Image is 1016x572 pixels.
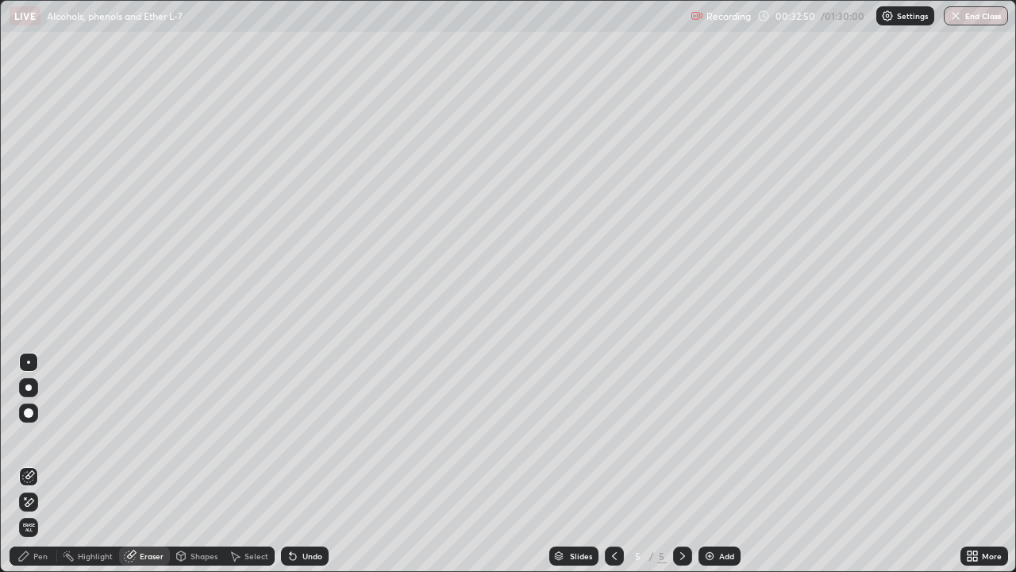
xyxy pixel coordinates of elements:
div: Slides [570,552,592,560]
div: Eraser [140,552,164,560]
div: Undo [302,552,322,560]
div: 5 [657,549,667,563]
p: Alcohols, phenols and Ether L-7 [47,10,183,22]
p: Settings [897,12,928,20]
p: LIVE [14,10,36,22]
div: / [649,551,654,561]
span: Erase all [20,523,37,532]
img: end-class-cross [949,10,962,22]
div: Shapes [190,552,217,560]
div: More [982,552,1002,560]
img: add-slide-button [703,550,716,562]
p: Recording [706,10,751,22]
img: recording.375f2c34.svg [691,10,703,22]
button: End Class [944,6,1008,25]
div: Select [244,552,268,560]
div: Pen [33,552,48,560]
img: class-settings-icons [881,10,894,22]
div: 5 [630,551,646,561]
div: Highlight [78,552,113,560]
div: Add [719,552,734,560]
